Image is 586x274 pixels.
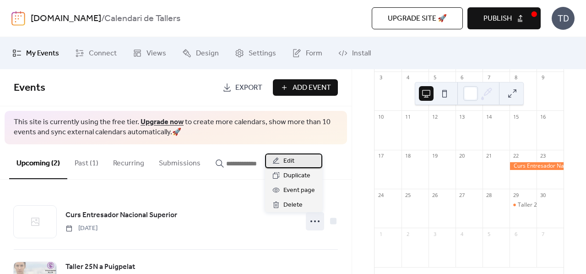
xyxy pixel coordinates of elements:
[431,153,438,159] div: 19
[467,7,541,29] button: Publish
[404,192,411,198] div: 25
[377,192,384,198] div: 24
[293,82,331,93] span: Add Event
[404,74,411,81] div: 4
[431,113,438,120] div: 12
[512,74,519,81] div: 8
[539,74,546,81] div: 9
[518,201,574,209] div: Taller 25N a Puigpelat
[510,201,537,209] div: Taller 25N a Puigpelat
[512,113,519,120] div: 15
[539,230,546,237] div: 7
[14,78,45,98] span: Events
[431,230,438,237] div: 3
[372,7,463,29] button: Upgrade site 🚀
[89,48,117,59] span: Connect
[512,230,519,237] div: 6
[510,162,564,170] div: Curs Entresador Nacional Superior
[306,48,322,59] span: Form
[431,74,438,81] div: 5
[458,230,465,237] div: 4
[388,13,447,24] span: Upgrade site 🚀
[9,144,67,179] button: Upcoming (2)
[539,192,546,198] div: 30
[5,41,66,66] a: My Events
[31,10,101,27] a: [DOMAIN_NAME]
[458,74,465,81] div: 6
[152,144,208,178] button: Submissions
[283,200,303,211] span: Delete
[65,262,135,273] span: Taller 25N a Puigpelat
[458,153,465,159] div: 20
[235,82,262,93] span: Export
[285,41,329,66] a: Form
[65,210,177,221] span: Curs Entresador Nacional Superior
[431,192,438,198] div: 26
[485,192,492,198] div: 28
[216,79,269,96] a: Export
[146,48,166,59] span: Views
[512,153,519,159] div: 22
[106,144,152,178] button: Recurring
[404,113,411,120] div: 11
[101,10,104,27] b: /
[14,117,338,138] span: This site is currently using the free tier. to create more calendars, show more than 10 events an...
[65,224,98,233] span: [DATE]
[26,48,59,59] span: My Events
[283,185,315,196] span: Event page
[273,79,338,96] button: Add Event
[377,153,384,159] div: 17
[228,41,283,66] a: Settings
[104,10,180,27] b: Calendari de Tallers
[539,153,546,159] div: 23
[377,113,384,120] div: 10
[68,41,124,66] a: Connect
[458,113,465,120] div: 13
[331,41,378,66] a: Install
[196,48,219,59] span: Design
[485,230,492,237] div: 5
[404,153,411,159] div: 18
[67,144,106,178] button: Past (1)
[552,7,575,30] div: TD
[126,41,173,66] a: Views
[283,156,294,167] span: Edit
[485,113,492,120] div: 14
[483,13,512,24] span: Publish
[539,113,546,120] div: 16
[512,192,519,198] div: 29
[65,261,135,273] a: Taller 25N a Puigpelat
[65,209,177,221] a: Curs Entresador Nacional Superior
[485,153,492,159] div: 21
[404,230,411,237] div: 2
[283,170,310,181] span: Duplicate
[377,74,384,81] div: 3
[377,230,384,237] div: 1
[485,74,492,81] div: 7
[352,48,371,59] span: Install
[249,48,276,59] span: Settings
[141,115,184,129] a: Upgrade now
[11,11,25,26] img: logo
[175,41,226,66] a: Design
[458,192,465,198] div: 27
